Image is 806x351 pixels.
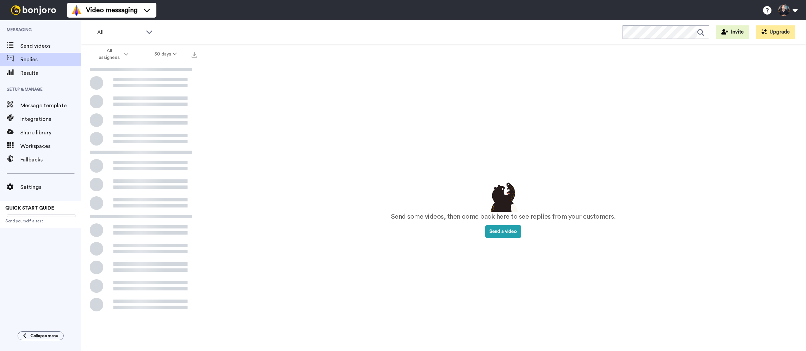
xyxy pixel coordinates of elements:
[95,47,123,61] span: All assignees
[86,5,137,15] span: Video messaging
[20,129,81,137] span: Share library
[20,69,81,77] span: Results
[8,5,59,15] img: bj-logo-header-white.svg
[485,225,521,238] button: Send a video
[20,102,81,110] span: Message template
[5,206,54,211] span: QUICK START GUIDE
[30,333,58,338] span: Collapse menu
[716,25,749,39] button: Invite
[18,331,64,340] button: Collapse menu
[71,5,82,16] img: vm-color.svg
[391,212,616,222] p: Send some videos, then come back here to see replies from your customers.
[20,42,81,50] span: Send videos
[485,229,521,234] a: Send a video
[20,56,81,64] span: Replies
[20,142,81,150] span: Workspaces
[83,45,141,64] button: All assignees
[97,28,143,37] span: All
[756,25,795,39] button: Upgrade
[486,181,520,212] img: results-emptystates.png
[20,156,81,164] span: Fallbacks
[5,218,76,224] span: Send yourself a test
[20,115,81,123] span: Integrations
[190,49,199,59] button: Export all results that match these filters now.
[141,48,190,60] button: 30 days
[20,183,81,191] span: Settings
[192,52,197,58] img: export.svg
